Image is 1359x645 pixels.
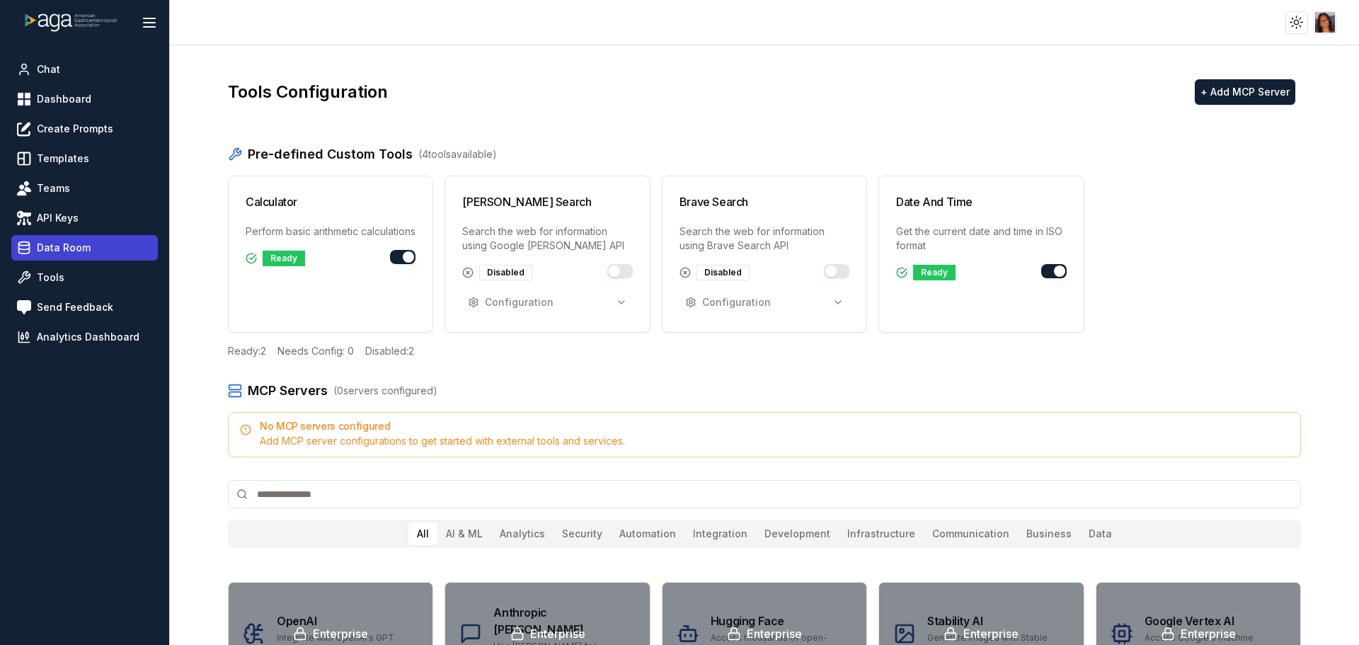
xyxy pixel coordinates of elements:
[246,193,297,210] h3: Calculator
[228,344,266,358] span: Ready: 2
[11,146,158,171] a: Templates
[924,523,1018,545] button: Communication
[11,86,158,112] a: Dashboard
[437,523,491,545] button: AI & ML
[37,241,91,255] span: Data Room
[611,523,684,545] button: Automation
[679,224,849,253] p: Search the web for information using Brave Search API
[313,625,368,642] span: Enterprise
[333,384,437,398] span: ( 0 server s configured)
[11,324,158,350] a: Analytics Dashboard
[11,235,158,261] a: Data Room
[240,434,1289,448] div: Add MCP server configurations to get started with external tools and services.
[228,81,388,103] h1: Tools Configuration
[1195,79,1295,105] button: + Add MCP Server
[747,625,802,642] span: Enterprise
[1181,625,1236,642] span: Enterprise
[37,181,70,195] span: Teams
[1041,264,1067,278] button: Toggle date_and_time
[408,523,437,545] button: All
[1018,523,1080,545] button: Business
[896,224,1066,253] p: Get the current date and time in ISO format
[240,421,1289,431] h5: No MCP servers configured
[896,193,973,210] h3: Date And Time
[37,62,60,76] span: Chat
[756,523,839,545] button: Development
[37,92,91,106] span: Dashboard
[696,265,750,280] div: Disabled
[17,300,31,314] img: feedback
[248,381,328,401] h2: MCP Servers
[37,330,139,344] span: Analytics Dashboard
[491,523,554,545] button: Analytics
[277,344,354,358] span: Needs Config: 0
[530,625,585,642] span: Enterprise
[479,265,532,280] div: Disabled
[11,295,158,320] a: Send Feedback
[365,344,414,358] span: Disabled: 2
[1315,12,1336,33] img: ACg8ocKG6XGCXKzHG7V38qMFGy71iZqoEiFBNNLHCPGgUUhqMjLZGOvq=s96-c
[462,193,591,210] h3: [PERSON_NAME] Search
[246,224,415,239] p: Perform basic arithmetic calculations
[37,152,89,166] span: Templates
[11,57,158,82] a: Chat
[554,523,611,545] button: Security
[824,264,849,278] button: Toggle brave_search
[37,300,113,314] span: Send Feedback
[11,116,158,142] a: Create Prompts
[11,265,158,290] a: Tools
[390,250,415,264] button: Toggle calculator
[37,211,79,225] span: API Keys
[684,523,756,545] button: Integration
[679,193,748,210] h3: Brave Search
[263,251,305,266] div: Ready
[963,625,1019,642] span: Enterprise
[11,205,158,231] a: API Keys
[839,523,924,545] button: Infrastructure
[913,265,956,280] div: Ready
[1080,523,1120,545] button: Data
[418,147,497,161] span: ( 4 tool s available)
[37,270,64,285] span: Tools
[11,176,158,201] a: Teams
[607,264,633,278] button: Toggle serper_search
[37,122,113,136] span: Create Prompts
[248,144,413,164] h2: Pre-defined Custom Tools
[462,224,632,253] p: Search the web for information using Google [PERSON_NAME] API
